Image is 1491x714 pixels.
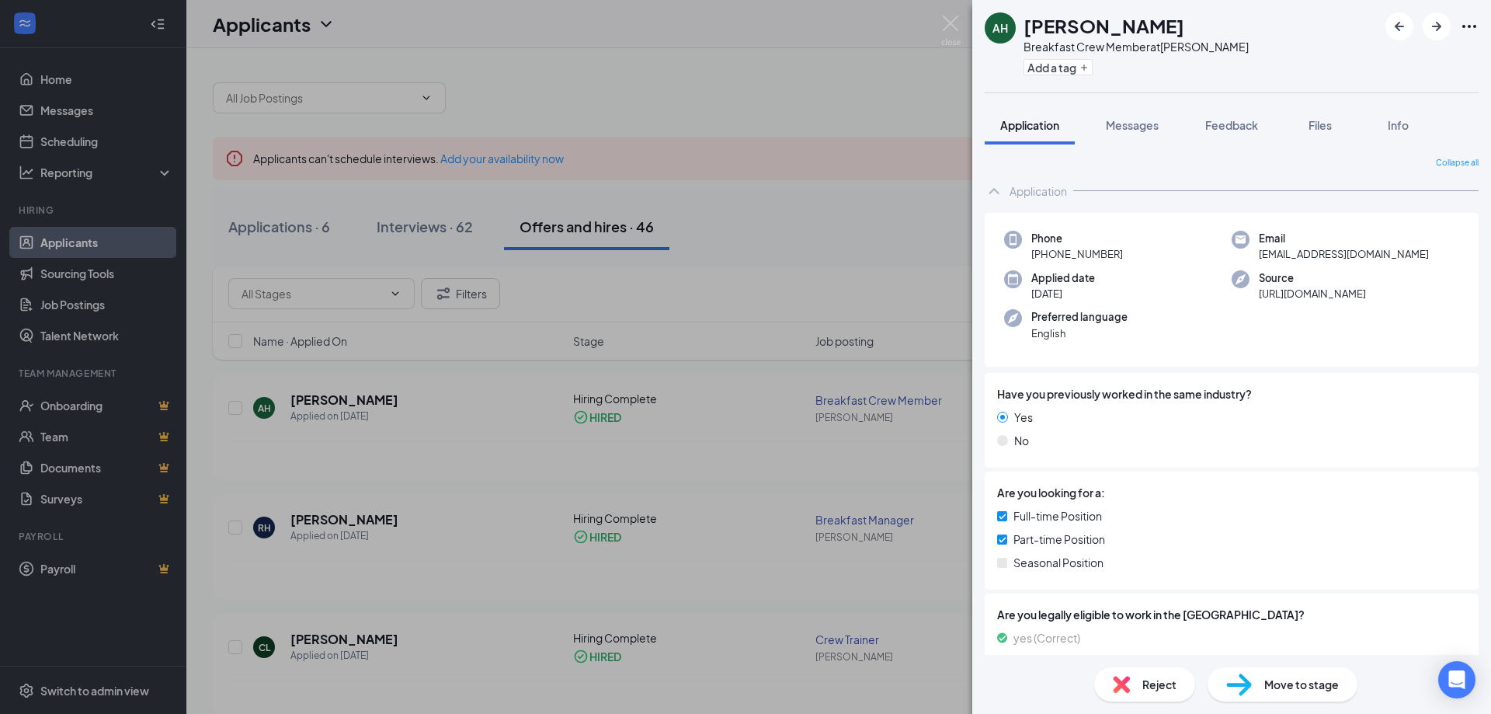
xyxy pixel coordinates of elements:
svg: ChevronUp [985,182,1003,200]
span: Feedback [1205,118,1258,132]
span: Info [1388,118,1409,132]
span: Part-time Position [1013,531,1105,548]
button: ArrowLeftNew [1385,12,1413,40]
span: No [1014,432,1029,449]
span: Are you legally eligible to work in the [GEOGRAPHIC_DATA]? [997,606,1466,623]
span: English [1031,326,1128,341]
svg: Ellipses [1460,17,1479,36]
button: PlusAdd a tag [1024,59,1093,75]
div: Breakfast Crew Member at [PERSON_NAME] [1024,39,1249,54]
span: Phone [1031,231,1123,246]
span: Email [1259,231,1429,246]
span: Source [1259,270,1366,286]
span: Messages [1106,118,1159,132]
svg: ArrowRight [1427,17,1446,36]
svg: ArrowLeftNew [1390,17,1409,36]
h1: [PERSON_NAME] [1024,12,1184,39]
div: Open Intercom Messenger [1438,661,1475,698]
span: [PHONE_NUMBER] [1031,246,1123,262]
span: no [1013,653,1027,670]
span: Have you previously worked in the same industry? [997,385,1252,402]
span: Are you looking for a: [997,484,1105,501]
span: Move to stage [1264,676,1339,693]
span: [DATE] [1031,286,1095,301]
span: Seasonal Position [1013,554,1103,571]
span: [EMAIL_ADDRESS][DOMAIN_NAME] [1259,246,1429,262]
span: Applied date [1031,270,1095,286]
button: ArrowRight [1423,12,1451,40]
span: Collapse all [1436,157,1479,169]
div: Application [1010,183,1067,199]
span: Reject [1142,676,1176,693]
svg: Plus [1079,63,1089,72]
span: Files [1309,118,1332,132]
span: Full-time Position [1013,507,1102,524]
span: Yes [1014,409,1033,426]
span: Preferred language [1031,309,1128,325]
span: yes (Correct) [1013,629,1080,646]
span: [URL][DOMAIN_NAME] [1259,286,1366,301]
div: AH [992,20,1008,36]
span: Application [1000,118,1059,132]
